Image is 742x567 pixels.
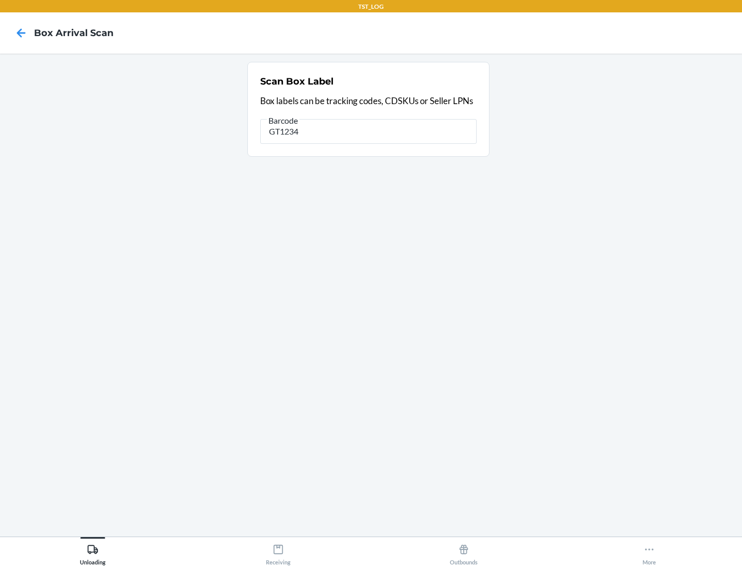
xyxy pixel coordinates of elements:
[34,26,113,40] h4: Box Arrival Scan
[358,2,384,11] p: TST_LOG
[260,119,477,144] input: Barcode
[80,540,106,565] div: Unloading
[260,94,477,108] p: Box labels can be tracking codes, CDSKUs or Seller LPNs
[643,540,656,565] div: More
[267,115,299,126] span: Barcode
[185,537,371,565] button: Receiving
[450,540,478,565] div: Outbounds
[266,540,291,565] div: Receiving
[371,537,556,565] button: Outbounds
[260,75,333,88] h2: Scan Box Label
[556,537,742,565] button: More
